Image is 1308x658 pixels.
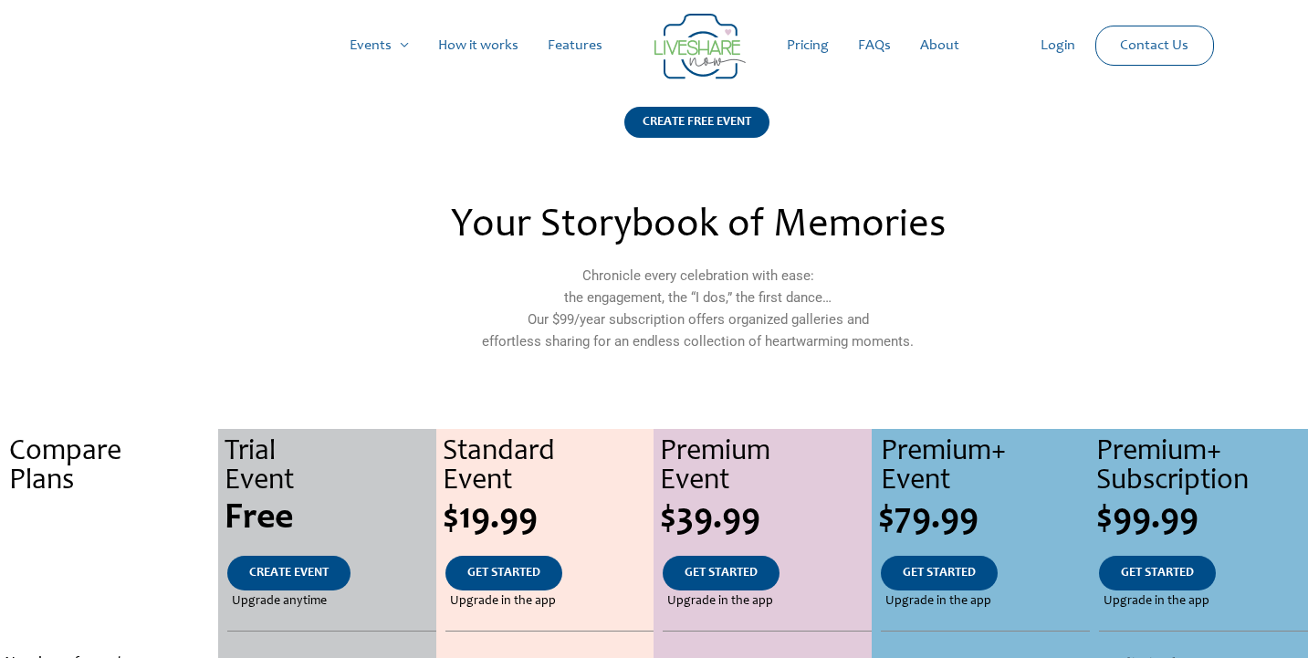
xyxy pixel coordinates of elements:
[533,16,617,75] a: Features
[1105,26,1203,65] a: Contact Us
[467,567,540,580] span: GET STARTED
[225,438,436,496] div: Trial Event
[107,567,110,580] span: .
[1104,590,1209,612] span: Upgrade in the app
[104,501,113,538] span: .
[225,501,436,538] div: Free
[232,590,327,612] span: Upgrade anytime
[905,16,974,75] a: About
[654,14,746,79] img: LiveShare logo - Capture & Share Event Memories
[1096,438,1308,496] div: Premium+ Subscription
[1026,16,1090,75] a: Login
[667,590,773,612] span: Upgrade in the app
[302,265,1093,352] p: Chronicle every celebration with ease: the engagement, the “I dos,” the first dance… Our $99/year...
[1121,567,1194,580] span: GET STARTED
[107,595,110,608] span: .
[450,590,556,612] span: Upgrade in the app
[881,556,998,590] a: GET STARTED
[885,590,991,612] span: Upgrade in the app
[881,438,1090,496] div: Premium+ Event
[443,501,654,538] div: $19.99
[302,206,1093,246] h2: Your Storybook of Memories
[843,16,905,75] a: FAQs
[424,16,533,75] a: How it works
[903,567,976,580] span: GET STARTED
[249,567,329,580] span: CREATE EVENT
[445,556,562,590] a: GET STARTED
[1096,501,1308,538] div: $99.99
[9,438,218,496] div: Compare Plans
[443,438,654,496] div: Standard Event
[624,107,769,161] a: CREATE FREE EVENT
[335,16,424,75] a: Events
[685,567,758,580] span: GET STARTED
[660,438,872,496] div: Premium Event
[660,501,872,538] div: $39.99
[772,16,843,75] a: Pricing
[1099,556,1216,590] a: GET STARTED
[663,556,780,590] a: GET STARTED
[624,107,769,138] div: CREATE FREE EVENT
[32,16,1276,75] nav: Site Navigation
[227,556,351,590] a: CREATE EVENT
[878,501,1090,538] div: $79.99
[85,556,132,590] a: .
